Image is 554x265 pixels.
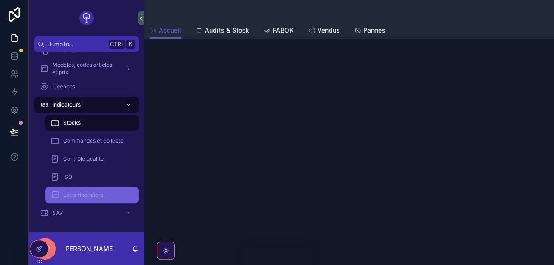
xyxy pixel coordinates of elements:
[63,191,103,199] span: Extra financiers
[34,205,139,221] a: SAV
[45,151,139,167] a: Contrôle qualité
[63,173,72,181] span: ISO
[63,244,115,253] p: [PERSON_NAME]
[354,22,385,40] a: Pannes
[79,11,94,25] img: App logo
[52,101,81,108] span: Indicateurs
[264,22,294,40] a: FABOK
[48,41,105,48] span: Jump to...
[52,209,63,217] span: SAV
[363,26,385,35] span: Pannes
[159,26,181,35] span: Accueil
[127,41,134,48] span: K
[63,137,124,144] span: Commandes et collecte
[52,61,118,76] span: Modèles, codes articles et prix
[52,83,75,90] span: Licences
[34,60,139,77] a: Modèles, codes articles et prix
[308,22,340,40] a: Vendus
[45,187,139,203] a: Extra financiers
[150,22,181,39] a: Accueil
[63,119,81,126] span: Stocks
[273,26,294,35] span: FABOK
[34,36,139,52] button: Jump to...CtrlK
[317,26,340,35] span: Vendus
[45,115,139,131] a: Stocks
[34,97,139,113] a: Indicateurs
[109,40,125,49] span: Ctrl
[63,155,104,163] span: Contrôle qualité
[45,169,139,185] a: ISO
[45,133,139,149] a: Commandes et collecte
[34,79,139,95] a: Licences
[205,26,249,35] span: Audits & Stock
[196,22,249,40] a: Audits & Stock
[29,52,144,232] div: scrollable content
